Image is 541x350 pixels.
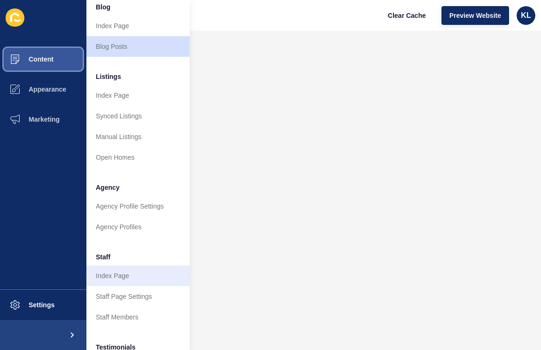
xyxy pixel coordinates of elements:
span: Listings [96,72,121,81]
span: Clear Cache [388,11,426,20]
a: Index Page [86,16,190,36]
span: Agency [96,183,120,192]
a: Manual Listings [86,126,190,147]
a: Agency Profile Settings [86,196,190,217]
span: Preview Website [449,11,501,20]
a: Open Homes [86,147,190,168]
button: Preview Website [441,6,509,25]
a: Index Page [86,265,190,286]
a: Staff Page Settings [86,286,190,307]
a: Staff Members [86,307,190,327]
a: Index Page [86,85,190,106]
a: Synced Listings [86,106,190,126]
button: Clear Cache [380,6,434,25]
a: Blog Posts [86,36,190,57]
span: Blog [96,2,110,12]
a: Agency Profiles [86,217,190,237]
span: KL [521,11,531,20]
span: Staff [96,252,110,262]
